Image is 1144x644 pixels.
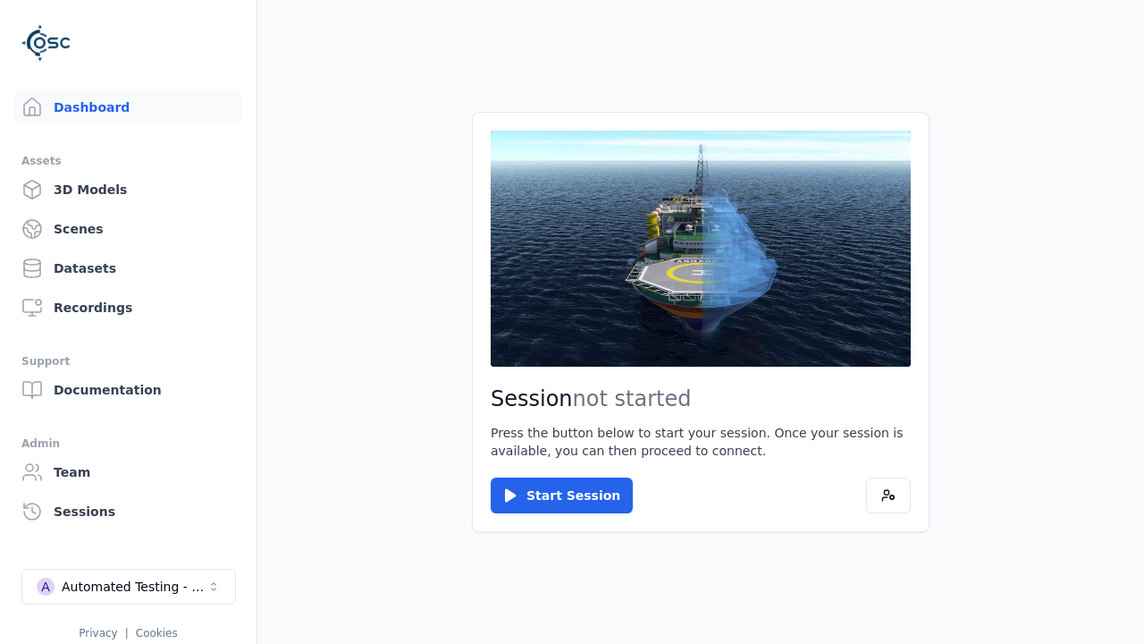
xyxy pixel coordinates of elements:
div: Admin [21,433,235,454]
a: Scenes [14,211,242,247]
a: Recordings [14,290,242,326]
p: Press the button below to start your session. Once your session is available, you can then procee... [491,424,911,460]
h2: Session [491,385,911,413]
div: Automated Testing - Playwright [62,578,206,596]
span: not started [573,386,692,411]
a: Sessions [14,494,242,530]
a: 3D Models [14,172,242,208]
button: Start Session [491,478,633,513]
img: Logo [21,18,71,68]
a: Team [14,454,242,490]
button: Select a workspace [21,569,236,605]
a: Datasets [14,250,242,286]
div: Support [21,351,235,372]
a: Cookies [136,627,178,640]
a: Privacy [79,627,117,640]
span: | [125,627,129,640]
a: Dashboard [14,89,242,125]
div: A [37,578,55,596]
a: Documentation [14,372,242,408]
div: Assets [21,150,235,172]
